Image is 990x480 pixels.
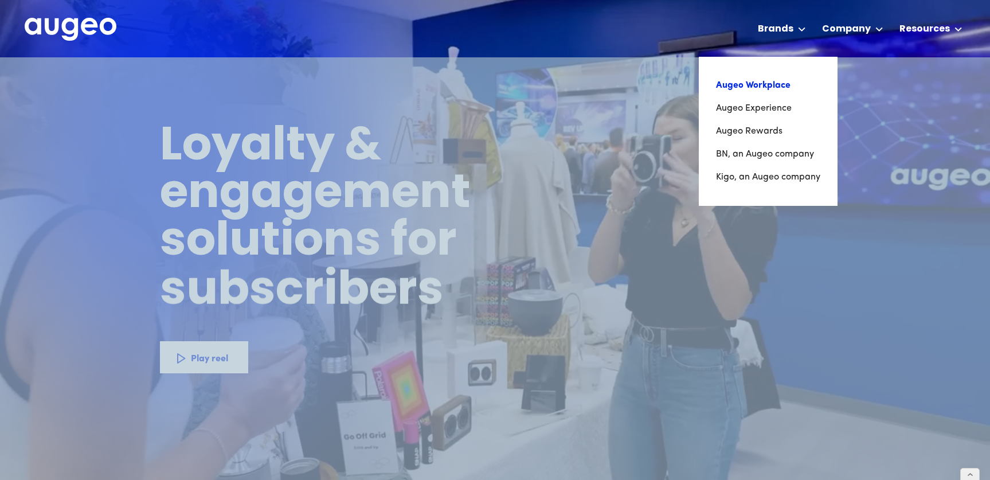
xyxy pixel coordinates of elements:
a: Augeo Workplace [716,74,820,97]
div: Brands [758,22,793,36]
a: BN, an Augeo company [716,143,820,166]
a: home [25,18,116,42]
div: Resources [899,22,950,36]
div: Company [822,22,871,36]
a: Augeo Experience [716,97,820,120]
nav: Brands [699,57,838,206]
a: Kigo, an Augeo company [716,166,820,189]
img: Augeo's full logo in white. [25,18,116,41]
a: Augeo Rewards [716,120,820,143]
